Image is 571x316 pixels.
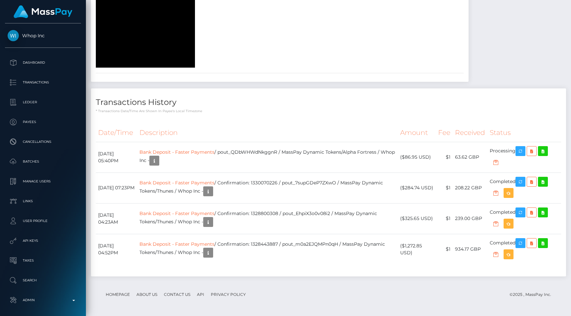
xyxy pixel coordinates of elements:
[161,289,193,300] a: Contact Us
[8,117,78,127] p: Payees
[14,5,72,18] img: MassPay Logo
[5,33,81,39] span: Whop Inc
[137,234,398,265] td: / Confirmation: 1328443887 / pout_m0a2EJQMPn0qH / MassPay Dynamic Tokens/Thunes / Whop Inc -
[5,134,81,150] a: Cancellations
[137,124,398,142] th: Description
[96,142,137,173] td: [DATE] 05:40PM
[453,203,487,234] td: 239.00 GBP
[5,153,81,170] a: Batches
[96,203,137,234] td: [DATE] 04:23AM
[139,210,214,216] a: Bank Deposit - Faster Payments
[398,173,436,203] td: ($284.74 USD)
[103,289,133,300] a: Homepage
[436,173,453,203] td: $1
[8,275,78,285] p: Search
[8,30,19,41] img: Whop Inc
[96,173,137,203] td: [DATE] 07:23PM
[453,234,487,265] td: 934.17 GBP
[5,94,81,111] a: Ledger
[5,173,81,190] a: Manage Users
[5,74,81,91] a: Transactions
[137,173,398,203] td: / Confirmation: 1330070226 / pout_7supGDeP7ZXwO / MassPay Dynamic Tokens/Thunes / Whop Inc -
[398,142,436,173] td: ($86.95 USD)
[5,292,81,308] a: Admin
[8,97,78,107] p: Ledger
[8,176,78,186] p: Manage Users
[96,124,137,142] th: Date/Time
[453,142,487,173] td: 63.62 GBP
[137,203,398,234] td: / Confirmation: 1328800308 / pout_EhpiX3o0v08i2 / MassPay Dynamic Tokens/Thunes / Whop Inc -
[194,289,207,300] a: API
[8,256,78,266] p: Taxes
[8,78,78,87] p: Transactions
[208,289,248,300] a: Privacy Policy
[134,289,160,300] a: About Us
[8,58,78,68] p: Dashboard
[139,180,214,186] a: Bank Deposit - Faster Payments
[8,295,78,305] p: Admin
[8,137,78,147] p: Cancellations
[398,234,436,265] td: ($1,272.85 USD)
[436,124,453,142] th: Fee
[96,97,561,108] h4: Transactions History
[5,213,81,229] a: User Profile
[5,272,81,289] a: Search
[8,157,78,167] p: Batches
[8,216,78,226] p: User Profile
[139,149,214,155] a: Bank Deposit - Faster Payments
[5,193,81,209] a: Links
[453,173,487,203] td: 208.22 GBP
[96,109,561,113] p: * Transactions date/time are shown in payee's local timezone
[436,203,453,234] td: $1
[5,233,81,249] a: API Keys
[487,203,561,234] td: Completed
[5,252,81,269] a: Taxes
[453,124,487,142] th: Received
[139,241,214,247] a: Bank Deposit - Faster Payments
[137,142,398,173] td: / pout_QDbWHWdNkggnR / MassPay Dynamic Tokens/Alpha Fortress / Whop Inc -
[436,142,453,173] td: $1
[510,291,556,298] div: © 2025 , MassPay Inc.
[96,234,137,265] td: [DATE] 04:52PM
[487,142,561,173] td: Processing
[8,196,78,206] p: Links
[487,173,561,203] td: Completed
[487,234,561,265] td: Completed
[5,54,81,71] a: Dashboard
[398,124,436,142] th: Amount
[398,203,436,234] td: ($325.65 USD)
[436,234,453,265] td: $1
[8,236,78,246] p: API Keys
[5,114,81,130] a: Payees
[487,124,561,142] th: Status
